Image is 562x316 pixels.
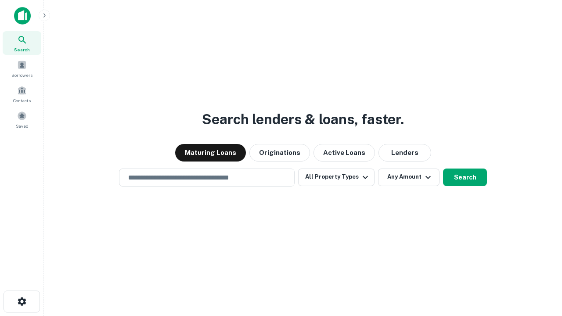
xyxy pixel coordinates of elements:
[13,97,31,104] span: Contacts
[175,144,246,162] button: Maturing Loans
[249,144,310,162] button: Originations
[443,169,487,186] button: Search
[202,109,404,130] h3: Search lenders & loans, faster.
[14,7,31,25] img: capitalize-icon.png
[298,169,375,186] button: All Property Types
[11,72,32,79] span: Borrowers
[3,108,41,131] a: Saved
[378,144,431,162] button: Lenders
[3,82,41,106] a: Contacts
[313,144,375,162] button: Active Loans
[16,122,29,129] span: Saved
[378,169,440,186] button: Any Amount
[3,31,41,55] a: Search
[14,46,30,53] span: Search
[3,57,41,80] a: Borrowers
[518,246,562,288] iframe: Chat Widget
